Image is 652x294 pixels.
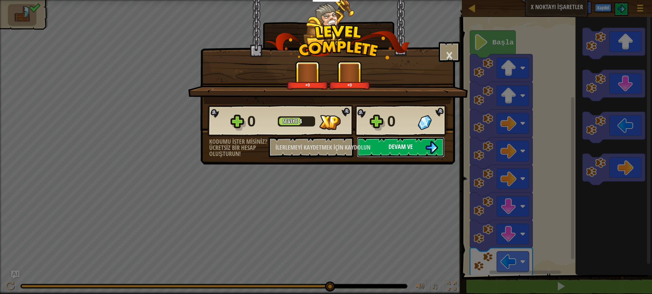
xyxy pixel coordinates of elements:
[275,143,370,152] font: İlerlemeyi Kaydetmek için Kaydolun
[357,137,445,157] button: Devam ve
[247,113,256,130] font: 0
[283,117,298,125] font: Seviye
[269,137,354,157] button: İlerlemeyi Kaydetmek için Kaydolun
[319,115,341,130] img: Kazanılan XP
[305,83,310,87] font: +0
[347,83,352,87] font: +0
[388,142,413,151] font: Devam ve
[209,137,267,158] font: Kodumu ister misiniz? Ücretsiz bir hesap oluşturun!
[425,141,438,154] img: Devam ve
[299,117,302,125] font: 4
[387,113,396,130] font: 0
[265,25,410,59] img: level_complete.png
[446,43,453,66] font: ×
[418,115,432,130] img: Kazanılan Taş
